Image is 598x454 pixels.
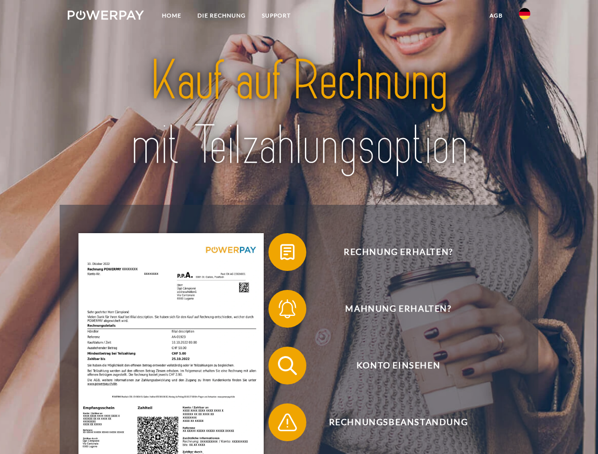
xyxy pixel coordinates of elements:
span: Rechnungsbeanstandung [282,403,514,441]
img: title-powerpay_de.svg [90,45,508,181]
a: agb [482,7,511,24]
button: Mahnung erhalten? [268,290,515,328]
a: SUPPORT [254,7,299,24]
a: Home [154,7,189,24]
img: de [519,8,530,19]
a: DIE RECHNUNG [189,7,254,24]
img: logo-powerpay-white.svg [68,10,144,20]
img: qb_search.svg [276,354,299,377]
img: qb_warning.svg [276,410,299,434]
button: Konto einsehen [268,347,515,384]
button: Rechnungsbeanstandung [268,403,515,441]
img: qb_bell.svg [276,297,299,321]
img: qb_bill.svg [276,240,299,264]
span: Rechnung erhalten? [282,233,514,271]
span: Mahnung erhalten? [282,290,514,328]
button: Rechnung erhalten? [268,233,515,271]
span: Konto einsehen [282,347,514,384]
